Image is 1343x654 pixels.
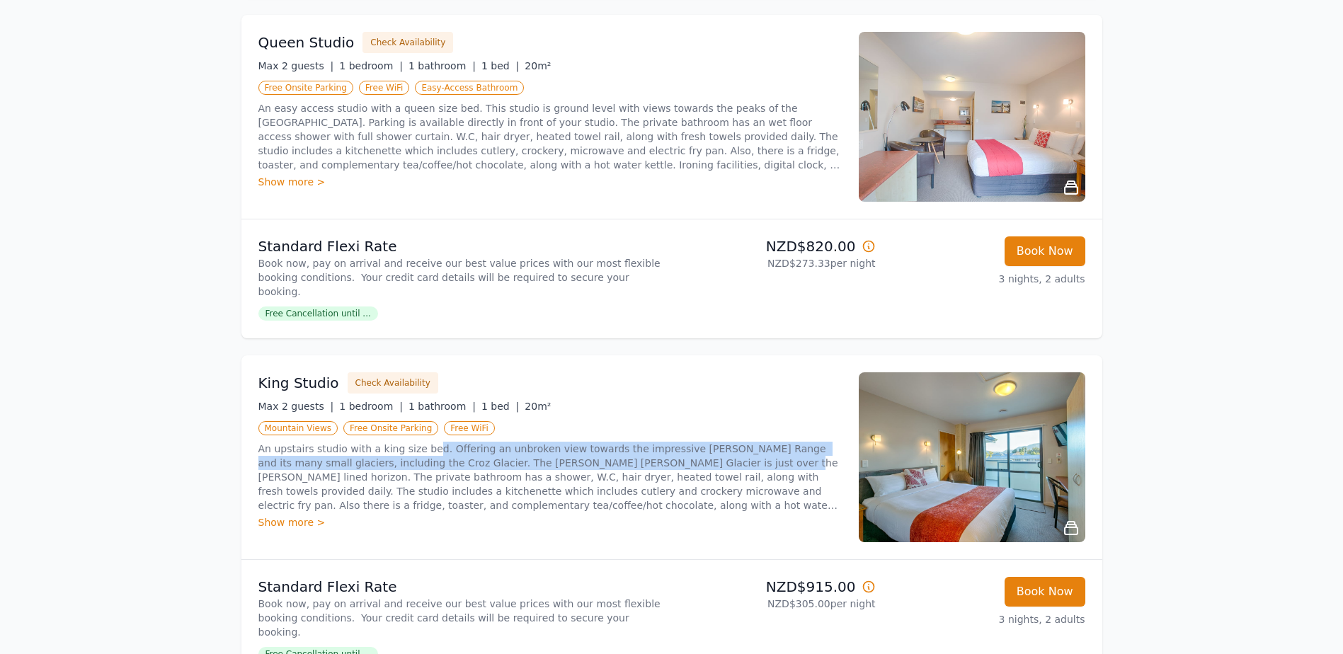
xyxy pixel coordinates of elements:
span: 1 bathroom | [408,401,476,412]
span: 20m² [525,401,551,412]
button: Book Now [1005,236,1085,266]
button: Book Now [1005,577,1085,607]
p: NZD$305.00 per night [678,597,876,611]
span: Easy-Access Bathroom [415,81,524,95]
span: Free Onsite Parking [343,421,438,435]
div: Show more > [258,515,842,529]
button: Check Availability [348,372,438,394]
p: NZD$915.00 [678,577,876,597]
span: 20m² [525,60,551,71]
p: An upstairs studio with a king size bed. Offering an unbroken view towards the impressive [PERSON... [258,442,842,512]
button: Check Availability [362,32,453,53]
span: 1 bed | [481,60,519,71]
span: 1 bed | [481,401,519,412]
p: 3 nights, 2 adults [887,272,1085,286]
span: 1 bathroom | [408,60,476,71]
div: Show more > [258,175,842,189]
h3: King Studio [258,373,339,393]
span: Free WiFi [359,81,410,95]
span: Max 2 guests | [258,401,334,412]
span: Free Onsite Parking [258,81,353,95]
span: 1 bedroom | [339,60,403,71]
p: Book now, pay on arrival and receive our best value prices with our most flexible booking conditi... [258,597,666,639]
p: NZD$273.33 per night [678,256,876,270]
p: An easy access studio with a queen size bed. This studio is ground level with views towards the p... [258,101,842,172]
span: Free Cancellation until ... [258,306,378,321]
p: NZD$820.00 [678,236,876,256]
p: 3 nights, 2 adults [887,612,1085,626]
p: Book now, pay on arrival and receive our best value prices with our most flexible booking conditi... [258,256,666,299]
span: Mountain Views [258,421,338,435]
p: Standard Flexi Rate [258,236,666,256]
p: Standard Flexi Rate [258,577,666,597]
span: 1 bedroom | [339,401,403,412]
span: Max 2 guests | [258,60,334,71]
span: Free WiFi [444,421,495,435]
h3: Queen Studio [258,33,355,52]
